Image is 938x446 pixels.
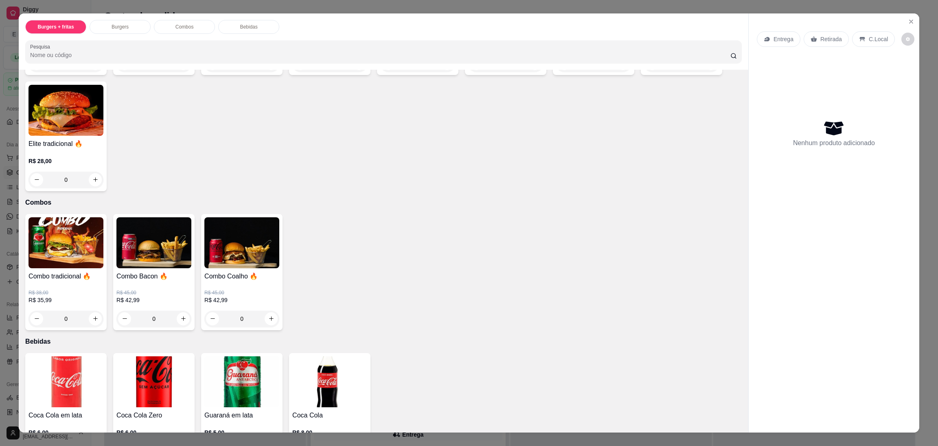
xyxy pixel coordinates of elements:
img: product-image [204,217,279,268]
img: product-image [116,356,191,407]
img: product-image [28,217,103,268]
p: R$ 42,99 [116,296,191,304]
p: R$ 45,00 [204,289,279,296]
p: R$ 5,00 [204,428,279,437]
label: Pesquisa [30,43,53,50]
p: R$ 45,00 [116,289,191,296]
p: Combos [175,24,194,30]
p: R$ 6,00 [116,428,191,437]
h4: Coca Cola [292,411,367,420]
p: R$ 35,99 [28,296,103,304]
p: R$ 8,00 [292,428,367,437]
p: Combos [25,198,742,208]
p: R$ 42,99 [204,296,279,304]
p: Bebidas [240,24,257,30]
input: Pesquisa [30,51,730,59]
h4: Elite tradicional 🔥 [28,139,103,149]
h4: Coca Cola Zero [116,411,191,420]
h4: Combo Bacon 🔥 [116,272,191,281]
p: C.Local [869,35,888,43]
p: R$ 6,00 [28,428,103,437]
h4: Combo tradicional 🔥 [28,272,103,281]
h4: Guaraná em lata [204,411,279,420]
p: Retirada [820,35,842,43]
h4: Combo Coalho 🔥 [204,272,279,281]
img: product-image [28,356,103,407]
button: decrease-product-quantity [901,33,914,46]
p: Burgers + fritas [38,24,74,30]
h4: Coca Cola em lata [28,411,103,420]
p: Burgers [112,24,129,30]
p: R$ 38,00 [28,289,103,296]
p: Entrega [774,35,793,43]
button: Close [905,15,918,28]
p: R$ 28,00 [28,157,103,165]
p: Bebidas [25,337,742,347]
img: product-image [204,356,279,407]
img: product-image [292,356,367,407]
p: Nenhum produto adicionado [793,138,875,148]
img: product-image [28,85,103,136]
img: product-image [116,217,191,268]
